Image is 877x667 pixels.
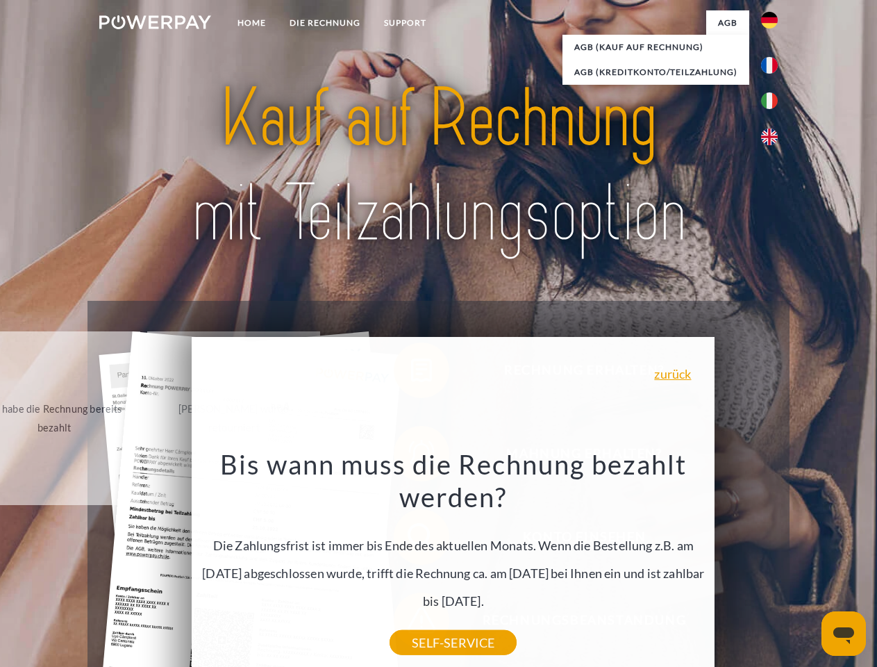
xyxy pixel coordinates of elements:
[372,10,438,35] a: SUPPORT
[226,10,278,35] a: Home
[390,630,517,655] a: SELF-SERVICE
[706,10,749,35] a: agb
[156,400,312,437] div: [PERSON_NAME] wurde retourniert
[761,57,778,74] img: fr
[821,611,866,656] iframe: Schaltfläche zum Öffnen des Messaging-Fensters
[200,447,707,643] div: Die Zahlungsfrist ist immer bis Ende des aktuellen Monats. Wenn die Bestellung z.B. am [DATE] abg...
[761,92,778,109] img: it
[761,129,778,145] img: en
[654,368,691,380] a: zurück
[278,10,372,35] a: DIE RECHNUNG
[562,60,749,85] a: AGB (Kreditkonto/Teilzahlung)
[562,35,749,60] a: AGB (Kauf auf Rechnung)
[761,12,778,28] img: de
[99,15,211,29] img: logo-powerpay-white.svg
[200,447,707,514] h3: Bis wann muss die Rechnung bezahlt werden?
[133,67,744,266] img: title-powerpay_de.svg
